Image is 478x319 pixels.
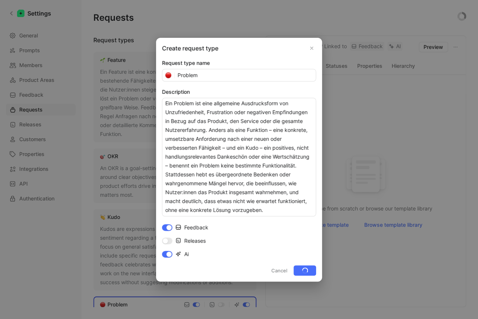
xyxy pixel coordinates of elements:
button: Cancel [268,265,291,276]
textarea: Ein Problem ist eine allgemeine Ausdrucksform von Unzufriedenheit, Frustration oder negativen Emp... [162,98,316,216]
div: Releases [175,236,206,245]
button: 🔴 [163,70,173,80]
label: Description [162,87,316,96]
img: 🔴 [165,72,171,78]
div: Ai [175,249,189,259]
button: Create [293,265,316,276]
input: Your request type name [175,69,316,81]
input: Releases [162,237,172,244]
div: Feedback [175,222,208,232]
button: Close [307,44,316,53]
h2: Create request type [162,44,316,53]
input: Ai [162,251,172,257]
label: Request type name [162,59,316,67]
input: Feedback [162,224,172,231]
